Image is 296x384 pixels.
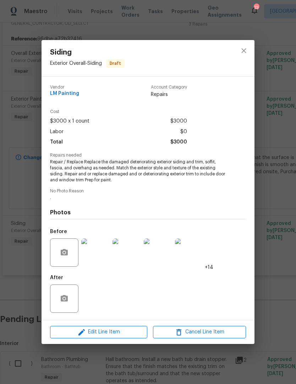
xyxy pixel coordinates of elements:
span: LM Painting [50,91,79,96]
h5: Before [50,229,67,234]
span: Exterior Overall - Siding [50,61,102,66]
span: Repair / Replace Replace the damaged deteriorating exterior siding and trim, soffit, fascia, and ... [50,159,226,183]
span: No Photo Reason [50,189,246,193]
span: Repairs needed [50,153,246,158]
span: $3000 [170,116,187,126]
span: Total [50,137,63,147]
span: Repairs [151,91,187,98]
span: Draft [107,60,124,67]
span: Account Category [151,85,187,90]
h4: Photos [50,209,246,216]
span: Siding [50,49,125,56]
button: Cancel Line Item [153,326,246,338]
h5: After [50,275,63,280]
button: close [235,42,252,59]
div: 73 [254,4,259,11]
span: $0 [180,127,187,137]
span: . [50,195,226,201]
span: $3000 [170,137,187,147]
span: Labor [50,127,64,137]
span: +14 [205,264,213,271]
span: Vendor [50,85,79,90]
span: Edit Line Item [52,328,145,337]
span: $3000 x 1 count [50,116,89,126]
button: Edit Line Item [50,326,147,338]
span: Cost [50,109,187,114]
span: Cancel Line Item [155,328,244,337]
